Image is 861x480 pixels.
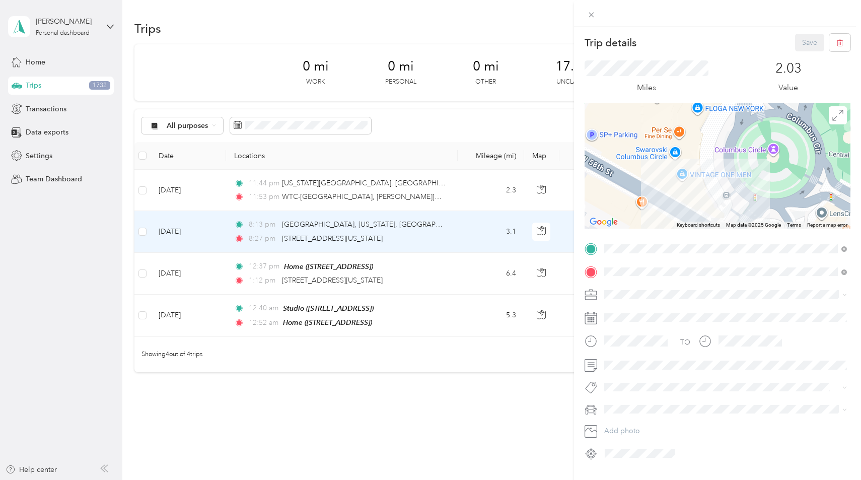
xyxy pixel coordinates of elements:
p: Trip details [585,36,636,50]
p: Miles [637,82,656,94]
a: Terms (opens in new tab) [787,222,801,228]
p: Value [778,82,798,94]
button: Add photo [601,424,850,438]
span: Map data ©2025 Google [726,222,781,228]
a: Report a map error [807,222,847,228]
p: 2.03 [775,60,802,77]
iframe: Everlance-gr Chat Button Frame [805,424,861,480]
a: Open this area in Google Maps (opens a new window) [587,216,620,229]
img: Google [587,216,620,229]
button: Keyboard shortcuts [677,222,720,229]
div: TO [680,337,690,348]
